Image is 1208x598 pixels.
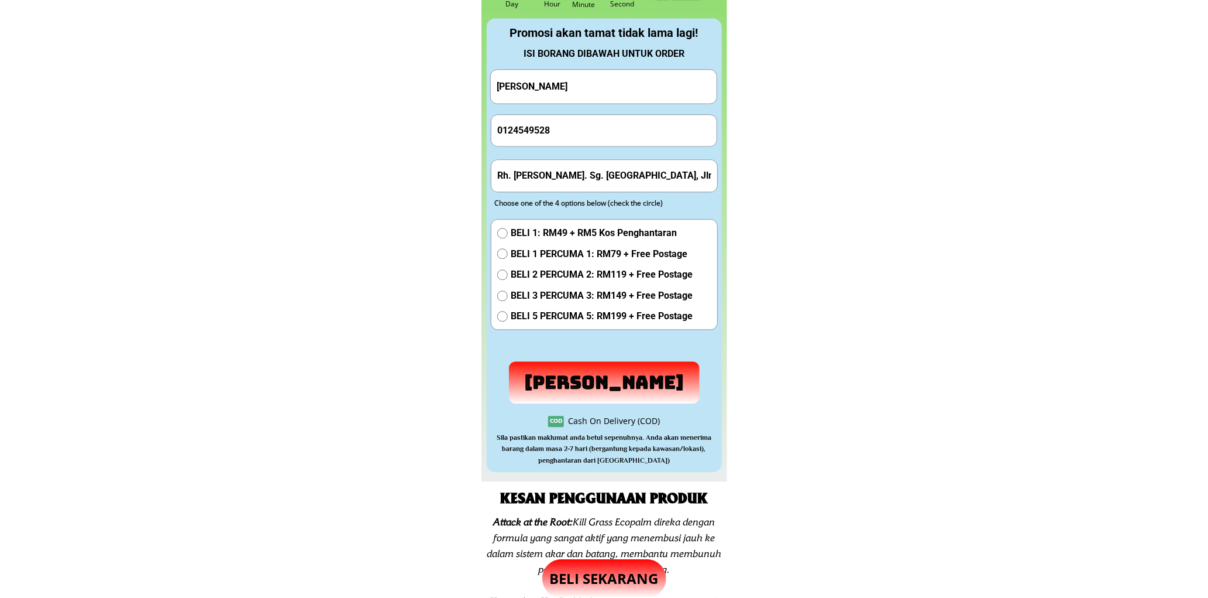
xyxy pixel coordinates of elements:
p: BELI SEKARANG [542,559,666,598]
span: BELI 1: RM49 + RM5 Kos Penghantaran [511,225,693,241]
span: BELI 1 PERCUMA 1: RM79 + Free Postage [511,247,693,262]
div: ISI BORANG DIBAWAH UNTUK ORDER [487,46,721,61]
span: Attack at the Root: [493,515,573,528]
input: Your Full Name/ Nama Penuh [494,70,714,103]
h3: Sila pastikan maklumat anda betul sepenuhnya. Anda akan menerima barang dalam masa 2-7 hari (berg... [490,432,718,466]
h2: KESAN PENGGUNAAN PRODUK [488,486,720,508]
span: BELI 5 PERCUMA 5: RM199 + Free Postage [511,309,693,324]
input: Address(Ex: 52 Jalan Wirawati 7, Maluri, 55100 Kuala Lumpur) [494,160,714,191]
span: BELI 2 PERCUMA 2: RM119 + Free Postage [511,267,693,282]
p: [PERSON_NAME] [506,361,703,404]
div: Cash On Delivery (COD) [568,415,660,428]
div: Promosi akan tamat tidak lama lagi! [487,23,721,42]
input: Phone Number/ Nombor Telefon [494,115,714,146]
h3: COD [548,416,564,425]
span: BELI 3 PERCUMA 3: RM149 + Free Postage [511,288,693,303]
div: Choose one of the 4 options below (check the circle) [494,197,692,209]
